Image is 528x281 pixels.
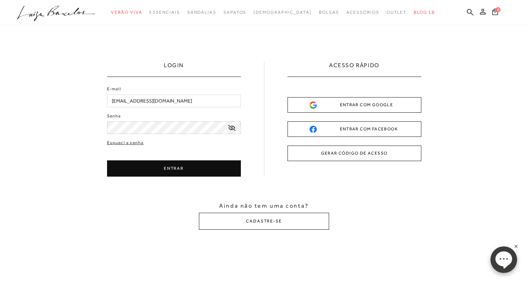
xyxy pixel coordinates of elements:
[319,6,339,19] a: categoryNavScreenReaderText
[107,160,241,177] button: ENTRAR
[228,125,235,130] a: exibir senha
[254,6,312,19] a: noSubCategoriesText
[149,6,180,19] a: categoryNavScreenReaderText
[387,10,407,15] span: Outlet
[310,101,399,109] div: ENTRAR COM GOOGLE
[164,61,184,77] h1: LOGIN
[187,6,216,19] a: categoryNavScreenReaderText
[310,125,399,133] div: ENTRAR COM FACEBOOK
[199,213,329,230] button: CADASTRE-SE
[490,8,500,18] button: 0
[223,10,246,15] span: Sapatos
[495,7,501,12] span: 0
[346,10,379,15] span: Acessórios
[223,6,246,19] a: categoryNavScreenReaderText
[329,61,379,77] h2: ACESSO RÁPIDO
[254,10,312,15] span: [DEMOGRAPHIC_DATA]
[288,97,421,113] button: ENTRAR COM GOOGLE
[414,6,435,19] a: BLOG LB
[107,86,122,92] label: E-mail
[107,113,121,120] label: Senha
[387,6,407,19] a: categoryNavScreenReaderText
[111,10,142,15] span: Verão Viva
[107,95,241,107] input: E-mail
[288,121,421,137] button: ENTRAR COM FACEBOOK
[219,202,308,210] span: Ainda não tem uma conta?
[346,6,379,19] a: categoryNavScreenReaderText
[187,10,216,15] span: Sandálias
[319,10,339,15] span: Bolsas
[107,139,144,146] a: Esqueci a senha
[414,10,435,15] span: BLOG LB
[288,146,421,161] button: GERAR CÓDIGO DE ACESSO
[149,10,180,15] span: Essenciais
[111,6,142,19] a: categoryNavScreenReaderText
